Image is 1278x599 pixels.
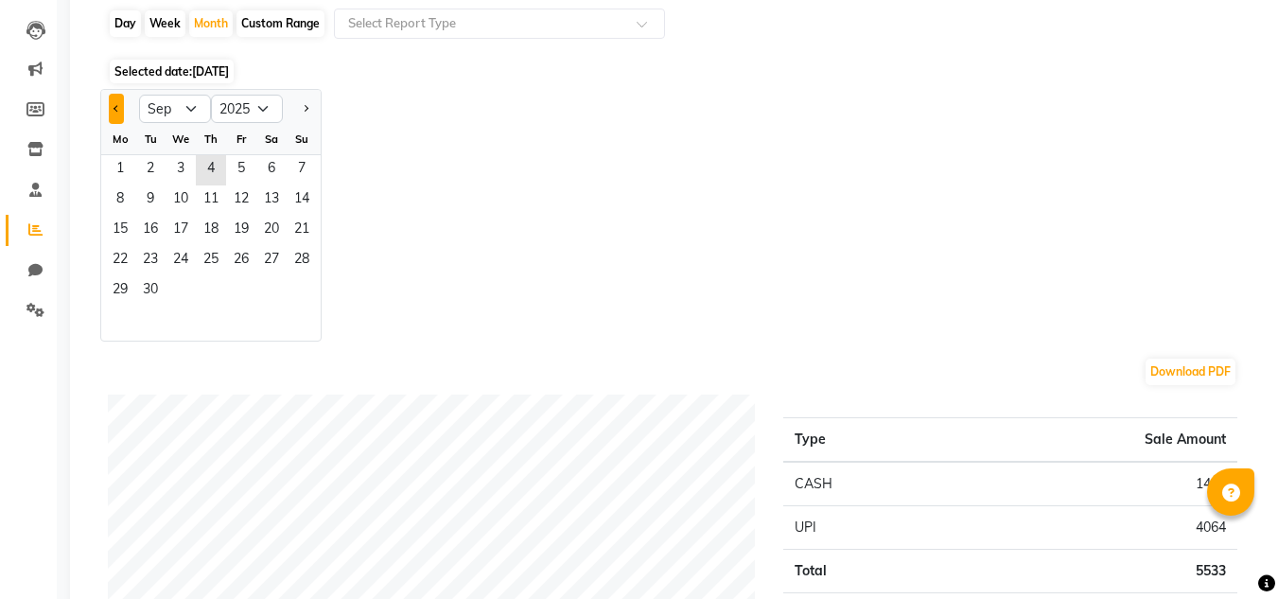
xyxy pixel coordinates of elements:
div: Friday, September 12, 2025 [226,185,256,216]
div: Monday, September 1, 2025 [105,155,135,185]
td: 5533 [951,550,1237,593]
div: Thursday, September 11, 2025 [196,185,226,216]
div: Monday, September 29, 2025 [105,276,135,307]
span: 19 [226,216,256,246]
div: Custom Range [236,10,324,37]
span: 23 [135,246,166,276]
button: Download PDF [1146,359,1235,385]
th: Type [783,418,951,463]
span: 18 [196,216,226,246]
span: 22 [105,246,135,276]
span: 15 [105,216,135,246]
div: Thursday, September 4, 2025 [196,155,226,185]
div: Friday, September 5, 2025 [226,155,256,185]
div: Week [145,10,185,37]
button: Previous month [109,94,124,124]
div: Tuesday, September 23, 2025 [135,246,166,276]
div: Monday, September 8, 2025 [105,185,135,216]
span: 24 [166,246,196,276]
span: 29 [105,276,135,307]
th: Sale Amount [951,418,1237,463]
div: Th [196,124,226,154]
span: 13 [256,185,287,216]
div: Sunday, September 7, 2025 [287,155,317,185]
div: We [166,124,196,154]
div: Saturday, September 20, 2025 [256,216,287,246]
div: Thursday, September 25, 2025 [196,246,226,276]
td: 1469 [951,462,1237,506]
div: Mo [105,124,135,154]
span: 6 [256,155,287,185]
span: [DATE] [192,64,229,79]
div: Tu [135,124,166,154]
div: Fr [226,124,256,154]
span: 1 [105,155,135,185]
div: Saturday, September 27, 2025 [256,246,287,276]
td: UPI [783,506,951,550]
span: 8 [105,185,135,216]
div: Saturday, September 13, 2025 [256,185,287,216]
span: 26 [226,246,256,276]
span: 21 [287,216,317,246]
span: 28 [287,246,317,276]
span: 16 [135,216,166,246]
div: Wednesday, September 24, 2025 [166,246,196,276]
span: 12 [226,185,256,216]
td: CASH [783,462,951,506]
div: Month [189,10,233,37]
span: 17 [166,216,196,246]
span: 11 [196,185,226,216]
div: Monday, September 22, 2025 [105,246,135,276]
div: Monday, September 15, 2025 [105,216,135,246]
select: Select year [211,95,283,123]
span: 4 [196,155,226,185]
td: 4064 [951,506,1237,550]
span: 27 [256,246,287,276]
span: Selected date: [110,60,234,83]
span: 3 [166,155,196,185]
td: Total [783,550,951,593]
button: Next month [298,94,313,124]
div: Tuesday, September 30, 2025 [135,276,166,307]
div: Tuesday, September 16, 2025 [135,216,166,246]
div: Day [110,10,141,37]
div: Wednesday, September 10, 2025 [166,185,196,216]
div: Tuesday, September 2, 2025 [135,155,166,185]
div: Sa [256,124,287,154]
span: 5 [226,155,256,185]
select: Select month [139,95,211,123]
span: 30 [135,276,166,307]
span: 10 [166,185,196,216]
div: Sunday, September 21, 2025 [287,216,317,246]
span: 2 [135,155,166,185]
span: 7 [287,155,317,185]
span: 9 [135,185,166,216]
span: 25 [196,246,226,276]
div: Tuesday, September 9, 2025 [135,185,166,216]
div: Su [287,124,317,154]
div: Wednesday, September 3, 2025 [166,155,196,185]
div: Thursday, September 18, 2025 [196,216,226,246]
span: 14 [287,185,317,216]
div: Friday, September 19, 2025 [226,216,256,246]
div: Wednesday, September 17, 2025 [166,216,196,246]
div: Sunday, September 28, 2025 [287,246,317,276]
span: 20 [256,216,287,246]
div: Saturday, September 6, 2025 [256,155,287,185]
div: Friday, September 26, 2025 [226,246,256,276]
div: Sunday, September 14, 2025 [287,185,317,216]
